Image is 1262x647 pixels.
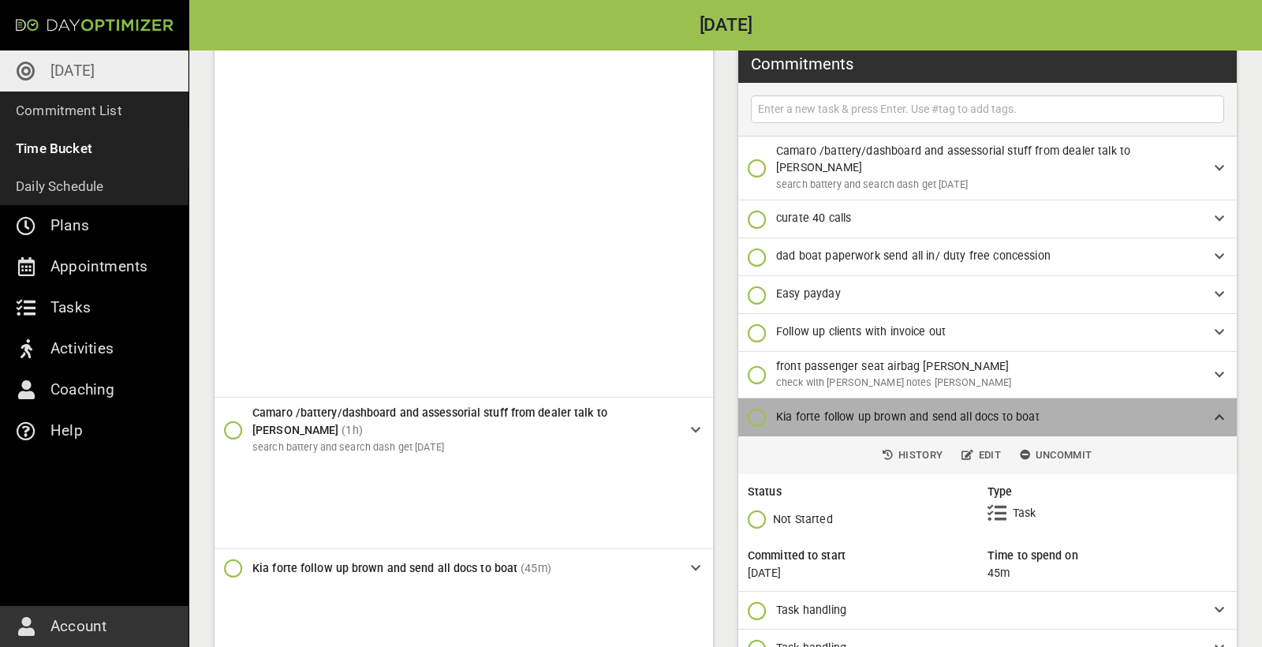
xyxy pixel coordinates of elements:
div: Kia forte follow up brown and send all docs to boat(45m) [215,549,713,587]
h6: Committed to start [748,548,988,564]
div: Easy payday [738,276,1237,314]
button: History [876,443,949,468]
img: Day Optimizer [16,19,174,32]
div: Task handling [738,592,1237,630]
span: search battery and search dash get [DATE] [252,441,444,453]
p: [DATE] [748,565,988,582]
p: Tasks [50,295,91,320]
div: front passenger seat airbag [PERSON_NAME]check with [PERSON_NAME] notes [PERSON_NAME] [738,352,1237,398]
h6: Time to spend on [988,548,1227,564]
span: Kia forte follow up brown and send all docs to boat [776,410,1040,423]
span: Camaro /battery/dashboard and assessorial stuff from dealer talk to [PERSON_NAME] [776,144,1130,174]
p: [DATE] [50,58,95,84]
span: Kia forte follow up brown and send all docs to boat [252,562,517,574]
p: Commitment List [16,99,122,122]
span: (45m) [521,562,551,574]
h6: Type [988,484,1227,500]
h3: Commitments [751,52,853,76]
span: Uncommit [1020,447,1092,465]
input: Enter a new task & press Enter. Use #tag to add tags. [755,99,1220,119]
p: Coaching [50,377,115,402]
p: Appointments [50,254,147,279]
span: Task handling [776,604,846,616]
div: Follow up clients with invoice out [738,314,1237,352]
div: dad boat paperwork send all in/ duty free concession [738,238,1237,276]
div: curate 40 calls [738,200,1237,238]
span: Easy payday [776,288,841,301]
div: Camaro /battery/dashboard and assessorial stuff from dealer talk to [PERSON_NAME](1h)search batte... [215,398,713,549]
span: Follow up clients with invoice out [776,326,946,338]
p: Daily Schedule [16,175,104,197]
p: Account [50,614,106,639]
span: front passenger seat airbag [PERSON_NAME] [776,360,1009,372]
p: Activities [50,336,114,361]
span: search battery and search dash get [DATE] [776,178,968,190]
p: 45m [988,565,1010,582]
span: curate 40 calls [776,212,851,225]
p: Not Started [773,511,833,528]
span: (1h) [342,424,363,436]
h2: [DATE] [189,17,1262,35]
button: Uncommit [1014,443,1098,468]
h6: Status [748,484,988,500]
p: Task [1013,505,1036,522]
div: Camaro /battery/dashboard and assessorial stuff from dealer talk to [PERSON_NAME](1h)search batte... [215,398,713,462]
span: check with [PERSON_NAME] notes [PERSON_NAME] [776,376,1011,388]
span: History [883,447,943,465]
button: Edit [955,443,1007,468]
span: Camaro /battery/dashboard and assessorial stuff from dealer talk to [PERSON_NAME] [252,406,607,436]
span: dad boat paperwork send all in/ duty free concession [776,250,1051,263]
p: Help [50,418,83,443]
div: Kia forte follow up brown and send all docs to boat [738,398,1237,436]
p: Plans [50,213,89,238]
p: Time Bucket [16,137,92,159]
span: Edit [961,447,1001,465]
div: Camaro /battery/dashboard and assessorial stuff from dealer talk to [PERSON_NAME]search battery a... [738,137,1237,200]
